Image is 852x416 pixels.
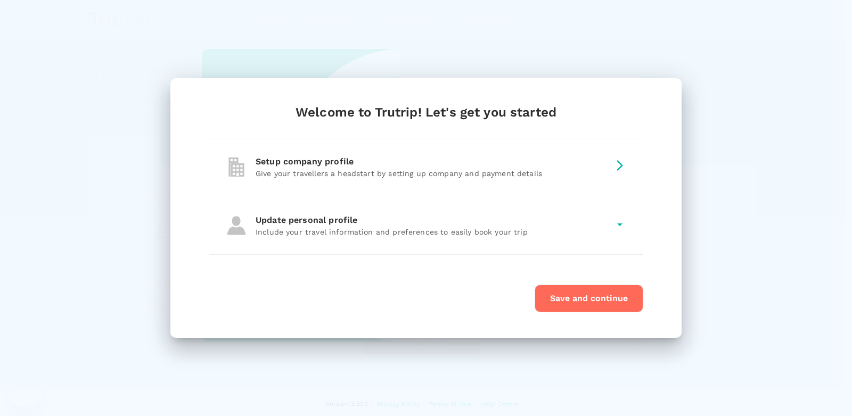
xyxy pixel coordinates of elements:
[209,196,643,255] div: personal-profileUpdate personal profileInclude your travel information and preferences to easily ...
[256,156,362,167] span: Setup company profile
[256,168,609,179] p: Give your travellers a headstart by setting up company and payment details
[226,215,247,236] img: personal-profile
[209,138,643,196] div: company-profileSetup company profileGive your travellers a headstart by setting up company and pa...
[226,156,247,178] img: company-profile
[256,215,366,225] span: Update personal profile
[209,104,643,121] div: Welcome to Trutrip! Let's get you started
[256,227,609,237] p: Include your travel information and preferences to easily book your trip
[535,285,643,312] button: Save and continue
